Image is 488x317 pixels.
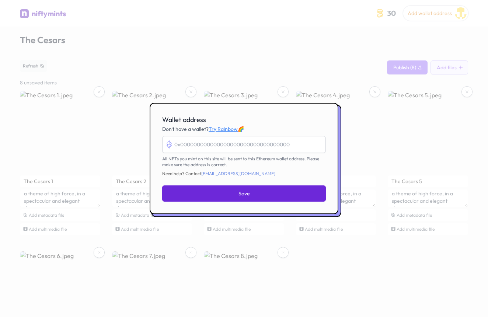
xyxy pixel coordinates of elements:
[162,136,326,153] input: 0x000000000000000000000000000000000
[209,126,238,132] a: Try Rainbow
[162,185,326,202] button: Save
[162,156,326,168] p: All NFTs you mint on this site will be sent to this Ethereum wallet address. Please make sure the...
[201,171,275,176] a: [EMAIL_ADDRESS][DOMAIN_NAME]
[162,115,206,124] span: Wallet address
[238,190,250,197] span: Save
[162,171,326,177] span: Need help? Contact
[162,126,244,132] span: Don't have a wallet? 🌈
